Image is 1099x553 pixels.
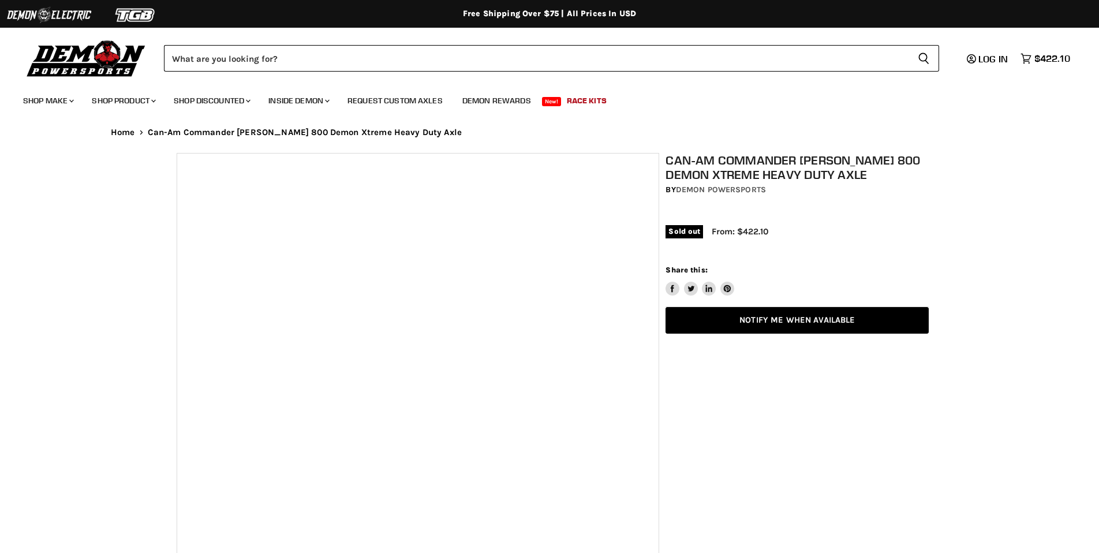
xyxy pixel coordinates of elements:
[83,89,163,113] a: Shop Product
[542,97,562,106] span: New!
[92,4,179,26] img: TGB Logo 2
[454,89,540,113] a: Demon Rewards
[165,89,257,113] a: Shop Discounted
[978,53,1008,65] span: Log in
[666,307,929,334] a: Notify Me When Available
[666,153,929,182] h1: Can-Am Commander [PERSON_NAME] 800 Demon Xtreme Heavy Duty Axle
[666,184,929,196] div: by
[148,128,462,137] span: Can-Am Commander [PERSON_NAME] 800 Demon Xtreme Heavy Duty Axle
[164,45,939,72] form: Product
[666,266,707,274] span: Share this:
[712,226,768,237] span: From: $422.10
[1034,53,1070,64] span: $422.10
[909,45,939,72] button: Search
[23,38,149,79] img: Demon Powersports
[339,89,451,113] a: Request Custom Axles
[164,45,909,72] input: Search
[14,84,1067,113] ul: Main menu
[88,9,1011,19] div: Free Shipping Over $75 | All Prices In USD
[962,54,1015,64] a: Log in
[676,185,766,195] a: Demon Powersports
[260,89,337,113] a: Inside Demon
[88,128,1011,137] nav: Breadcrumbs
[111,128,135,137] a: Home
[666,225,703,238] span: Sold out
[558,89,615,113] a: Race Kits
[666,265,734,296] aside: Share this:
[1015,50,1076,67] a: $422.10
[6,4,92,26] img: Demon Electric Logo 2
[14,89,81,113] a: Shop Make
